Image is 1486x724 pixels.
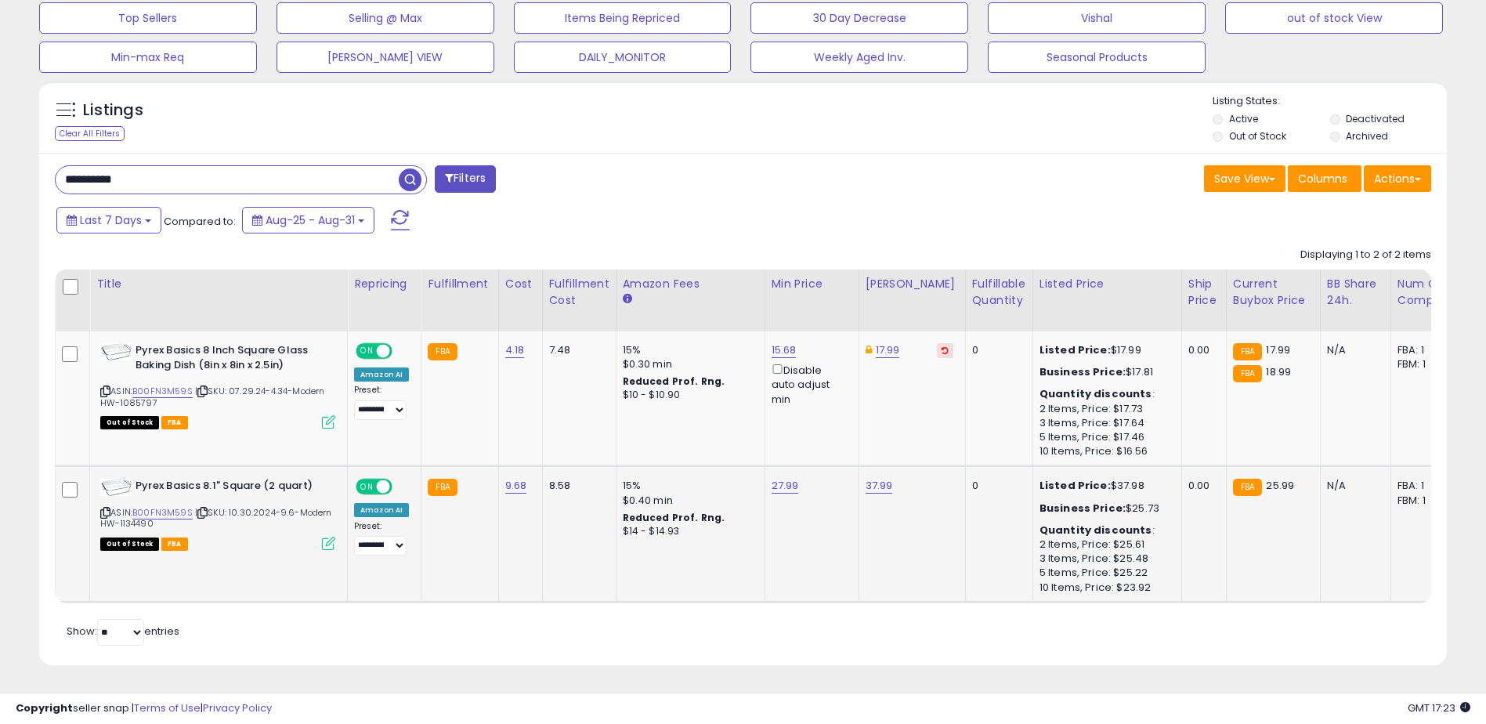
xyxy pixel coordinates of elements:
[80,212,142,228] span: Last 7 Days
[972,343,1021,357] div: 0
[354,503,409,517] div: Amazon AI
[623,479,753,493] div: 15%
[354,385,409,420] div: Preset:
[39,42,257,73] button: Min-max Req
[435,165,496,193] button: Filters
[1039,444,1170,458] div: 10 Items, Price: $16.56
[1225,2,1443,34] button: out of stock View
[623,357,753,371] div: $0.30 min
[1327,343,1379,357] div: N/A
[623,276,758,292] div: Amazon Fees
[866,276,959,292] div: [PERSON_NAME]
[866,478,893,494] a: 37.99
[100,479,335,548] div: ASIN:
[100,506,332,530] span: | SKU: 10.30.2024-9.6-Modern HW-1134490
[1039,501,1170,516] div: $25.73
[100,343,335,427] div: ASIN:
[1397,357,1449,371] div: FBM: 1
[354,367,409,382] div: Amazon AI
[1233,276,1314,309] div: Current Buybox Price
[1039,402,1170,416] div: 2 Items, Price: $17.73
[623,511,725,524] b: Reduced Prof. Rng.
[623,292,632,306] small: Amazon Fees.
[1346,129,1388,143] label: Archived
[55,126,125,141] div: Clear All Filters
[623,525,753,538] div: $14 - $14.93
[161,538,188,551] span: FBA
[1233,343,1262,360] small: FBA
[161,416,188,429] span: FBA
[514,42,732,73] button: DAILY_MONITOR
[549,343,604,357] div: 7.48
[1039,343,1170,357] div: $17.99
[1346,112,1405,125] label: Deactivated
[1327,479,1379,493] div: N/A
[277,42,494,73] button: [PERSON_NAME] VIEW
[357,345,377,358] span: ON
[1233,479,1262,496] small: FBA
[132,385,193,398] a: B00FN3M59S
[1408,700,1470,715] span: 2025-09-8 17:23 GMT
[16,700,73,715] strong: Copyright
[1397,343,1449,357] div: FBA: 1
[505,478,527,494] a: 9.68
[354,521,409,556] div: Preset:
[772,342,797,358] a: 15.68
[1188,479,1214,493] div: 0.00
[242,207,374,233] button: Aug-25 - Aug-31
[1039,479,1170,493] div: $37.98
[100,416,159,429] span: All listings that are currently out of stock and unavailable for purchase on Amazon
[136,479,326,498] b: Pyrex Basics 8.1" Square (2 quart)
[428,276,491,292] div: Fulfillment
[134,700,201,715] a: Terms of Use
[1229,129,1286,143] label: Out of Stock
[1397,479,1449,493] div: FBA: 1
[1233,365,1262,382] small: FBA
[357,480,377,494] span: ON
[266,212,355,228] span: Aug-25 - Aug-31
[623,343,753,357] div: 15%
[505,342,525,358] a: 4.18
[1039,430,1170,444] div: 5 Items, Price: $17.46
[96,276,341,292] div: Title
[1039,501,1126,516] b: Business Price:
[1397,276,1455,309] div: Num of Comp.
[1039,365,1170,379] div: $17.81
[623,375,725,388] b: Reduced Prof. Rng.
[132,506,193,519] a: B00FN3M59S
[100,479,132,496] img: 41bFDz0vgoL._SL40_.jpg
[750,2,968,34] button: 30 Day Decrease
[1298,171,1347,186] span: Columns
[514,2,732,34] button: Items Being Repriced
[1188,343,1214,357] div: 0.00
[67,624,179,639] span: Show: entries
[972,276,1026,309] div: Fulfillable Quantity
[1266,342,1290,357] span: 17.99
[100,343,132,360] img: 41bFDz0vgoL._SL40_.jpg
[1039,581,1170,595] div: 10 Items, Price: $23.92
[1204,165,1285,192] button: Save View
[1039,566,1170,580] div: 5 Items, Price: $25.22
[1039,342,1111,357] b: Listed Price:
[1229,112,1258,125] label: Active
[623,494,753,508] div: $0.40 min
[988,2,1206,34] button: Vishal
[876,342,900,358] a: 17.99
[1039,364,1126,379] b: Business Price:
[428,479,457,496] small: FBA
[390,345,415,358] span: OFF
[623,389,753,402] div: $10 - $10.90
[1039,387,1170,401] div: :
[164,214,236,229] span: Compared to:
[100,385,325,408] span: | SKU: 07.29.24-4.34-Modern HW-1085797
[1188,276,1220,309] div: Ship Price
[1039,276,1175,292] div: Listed Price
[1397,494,1449,508] div: FBM: 1
[428,343,457,360] small: FBA
[1039,523,1170,538] div: :
[772,276,852,292] div: Min Price
[390,480,415,494] span: OFF
[1300,248,1431,262] div: Displaying 1 to 2 of 2 items
[1327,276,1384,309] div: BB Share 24h.
[1039,386,1152,401] b: Quantity discounts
